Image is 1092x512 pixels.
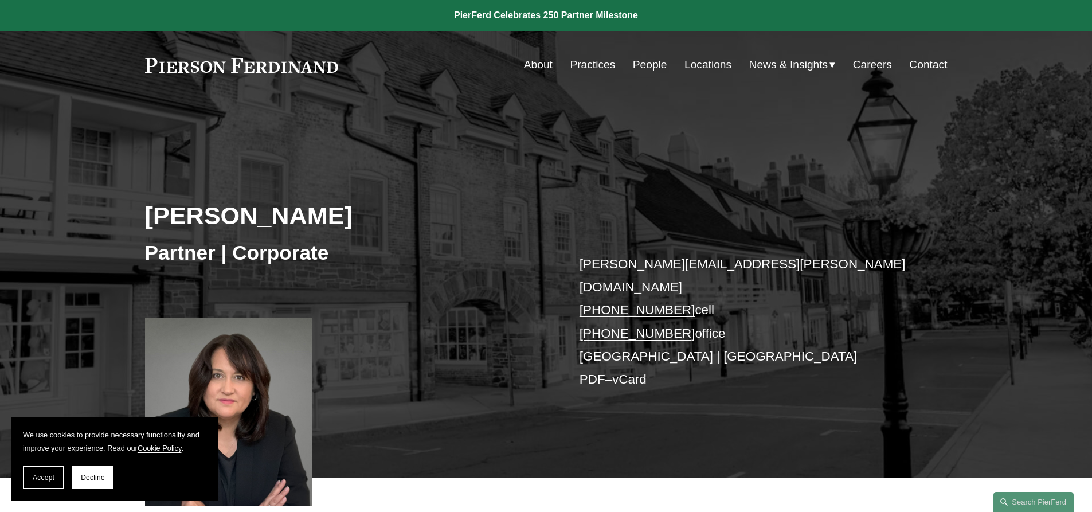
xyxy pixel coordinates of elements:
button: Decline [72,466,113,489]
a: PDF [580,372,605,386]
a: Contact [909,54,947,76]
span: Decline [81,474,105,482]
a: Careers [853,54,892,76]
a: Cookie Policy [138,444,182,452]
a: Locations [684,54,731,76]
a: folder dropdown [749,54,836,76]
h3: Partner | Corporate [145,240,546,265]
a: [PHONE_NUMBER] [580,303,695,317]
section: Cookie banner [11,417,218,501]
a: People [633,54,667,76]
p: cell office [GEOGRAPHIC_DATA] | [GEOGRAPHIC_DATA] – [580,253,914,392]
h2: [PERSON_NAME] [145,201,546,230]
a: Search this site [993,492,1074,512]
button: Accept [23,466,64,489]
span: Accept [33,474,54,482]
a: About [524,54,553,76]
p: We use cookies to provide necessary functionality and improve your experience. Read our . [23,428,206,455]
a: Practices [570,54,615,76]
a: [PHONE_NUMBER] [580,326,695,341]
a: vCard [612,372,647,386]
a: [PERSON_NAME][EMAIL_ADDRESS][PERSON_NAME][DOMAIN_NAME] [580,257,906,294]
span: News & Insights [749,55,828,75]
